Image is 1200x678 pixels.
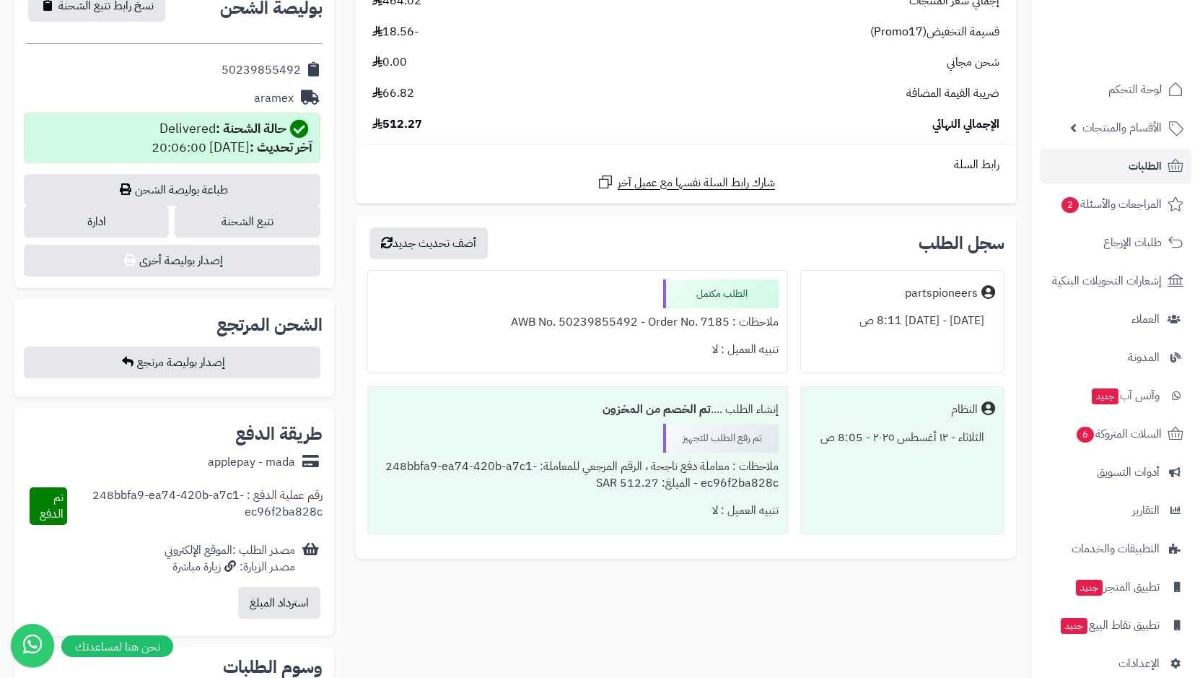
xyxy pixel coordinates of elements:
[1040,531,1191,566] a: التطبيقات والخدمات
[1052,271,1162,291] span: إشعارات التحويلات البنكية
[1040,378,1191,413] a: وآتس آبجديد
[1103,232,1162,253] span: طلبات الإرجاع
[1059,615,1160,635] span: تطبيق نقاط البيع
[1072,539,1160,559] span: التطبيقات والخدمات
[906,85,999,102] span: ضريبة القيمة المضافة
[250,137,312,157] strong: آخر تحديث :
[1076,580,1103,596] span: جديد
[951,401,978,418] div: النظام
[152,119,312,157] div: Delivered [DATE] 20:06:00
[216,118,286,138] strong: حالة الشحنة :
[1082,118,1162,138] span: الأقسام والمنتجات
[362,157,1010,173] div: رابط السلة
[1097,462,1160,482] span: أدوات التسويق
[1075,424,1162,444] span: السلات المتروكة
[1131,309,1160,329] span: العملاء
[208,454,295,471] div: applepay - mada
[1092,388,1118,404] span: جديد
[1040,72,1191,107] a: لوحة التحكم
[810,307,995,335] div: [DATE] - [DATE] 8:11 ص
[1061,197,1079,213] span: 2
[175,206,320,238] a: تتبع الشحنة
[1077,427,1094,443] span: 6
[238,587,320,619] button: استرداد المبلغ
[377,396,779,424] div: إنشاء الطلب ....
[372,54,407,71] span: 0.00
[254,90,294,107] div: aramex
[1090,386,1160,406] span: وآتس آب
[372,116,422,133] span: 512.27
[26,659,323,676] h2: وسوم الطلبات
[932,116,999,133] span: الإجمالي النهائي
[1040,493,1191,528] a: التقارير
[165,559,295,575] div: مصدر الزيارة: زيارة مباشرة
[369,227,488,259] button: أضف تحديث جديد
[1040,302,1191,336] a: العملاء
[1074,577,1160,597] span: تطبيق المتجر
[24,245,320,277] button: إصدار بوليصة أخرى
[1040,187,1191,222] a: المراجعات والأسئلة2
[1040,417,1191,451] a: السلات المتروكة6
[1132,500,1160,521] span: التقارير
[1040,455,1191,490] a: أدوات التسويق
[24,347,320,378] button: إصدار بوليصة مرتجع
[1129,156,1162,176] span: الطلبات
[24,174,320,206] a: طباعة بوليصة الشحن
[618,175,775,191] span: شارك رابط السلة نفسها مع عميل آخر
[905,285,978,302] div: partspioneers
[222,62,301,79] div: 50239855492
[1040,570,1191,604] a: تطبيق المتجرجديد
[216,316,323,334] h2: الشحن المرتجع
[67,487,322,525] div: رقم عملية الدفع : 248bbfa9-ea74-420b-a7c1-ec96f2ba828c
[1040,608,1191,643] a: تطبيق نقاط البيعجديد
[597,173,775,191] a: شارك رابط السلة نفسها مع عميل آخر
[1061,618,1087,634] span: جديد
[1040,149,1191,183] a: الطلبات
[947,54,999,71] span: شحن مجاني
[1040,225,1191,260] a: طلبات الإرجاع
[1102,11,1186,41] img: logo-2.png
[1040,340,1191,375] a: المدونة
[372,85,414,102] span: 66.82
[377,453,779,497] div: ملاحظات : معاملة دفع ناجحة ، الرقم المرجعي للمعاملة: 248bbfa9-ea74-420b-a7c1-ec96f2ba828c - المبل...
[1108,79,1162,100] span: لوحة التحكم
[1060,194,1162,214] span: المراجعات والأسئلة
[1118,653,1160,674] span: الإعدادات
[663,279,779,308] div: الطلب مكتمل
[372,24,419,40] span: -18.56
[1040,264,1191,298] a: إشعارات التحويلات البنكية
[165,542,295,575] div: مصدر الطلب :الموقع الإلكتروني
[870,24,999,40] span: قسيمة التخفيض(Promo17)
[24,206,169,238] a: ادارة
[1128,347,1160,368] span: المدونة
[810,424,995,452] div: الثلاثاء - ١٢ أغسطس ٢٠٢٥ - 8:05 ص
[377,308,779,336] div: ملاحظات : AWB No. 50239855492 - Order No. 7185
[377,336,779,364] div: تنبيه العميل : لا
[919,235,1004,252] h3: سجل الطلب
[40,489,63,523] span: تم الدفع
[377,497,779,525] div: تنبيه العميل : لا
[235,425,323,443] h2: طريقة الدفع
[603,401,711,418] b: تم الخصم من المخزون
[663,424,779,453] div: تم رفع الطلب للتجهيز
